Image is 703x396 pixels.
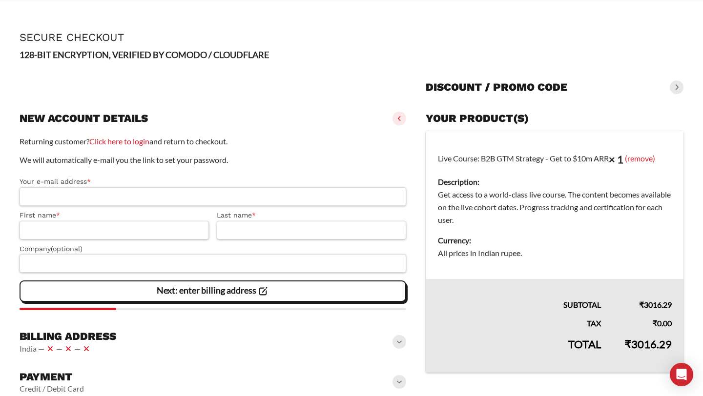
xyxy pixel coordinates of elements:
h3: New account details [20,112,148,125]
h3: Discount / promo code [426,80,567,94]
bdi: 0.00 [652,318,672,328]
h3: Billing address [20,330,116,343]
td: Live Course: B2B GTM Strategy - Get to $10m ARR [426,131,684,279]
vaadin-horizontal-layout: India — — — [20,343,116,355]
strong: × 1 [609,153,623,166]
p: Returning customer? and return to checkout. [20,135,406,148]
vaadin-button: Next: enter billing address [20,280,406,302]
span: ₹ [624,337,631,351]
h3: Payment [20,370,84,384]
dd: Get access to a world-class live course. The content becomes available on the live cohort dates. ... [438,188,672,226]
label: Company [20,243,406,255]
h1: Secure Checkout [20,31,683,43]
bdi: 3016.29 [639,300,672,309]
dd: All prices in Indian rupee. [438,247,672,259]
div: Open Intercom Messenger [670,363,693,386]
vaadin-horizontal-layout: Credit / Debit Card [20,384,84,394]
label: Your e-mail address [20,176,406,187]
span: ₹ [652,318,657,328]
th: Total [426,330,613,373]
strong: 128-BIT ENCRYPTION, VERIFIED BY COMODO / CLOUDFLARE [20,49,269,60]
bdi: 3016.29 [624,337,672,351]
p: We will automatically e-mail you the link to set your password. [20,154,406,166]
dt: Currency: [438,234,672,247]
label: First name [20,210,209,221]
span: (optional) [51,245,83,253]
th: Tax [426,311,613,330]
a: (remove) [625,153,655,162]
th: Subtotal [426,279,613,311]
dt: Description: [438,176,672,188]
a: Click here to login [89,137,149,146]
label: Last name [217,210,406,221]
span: ₹ [639,300,644,309]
